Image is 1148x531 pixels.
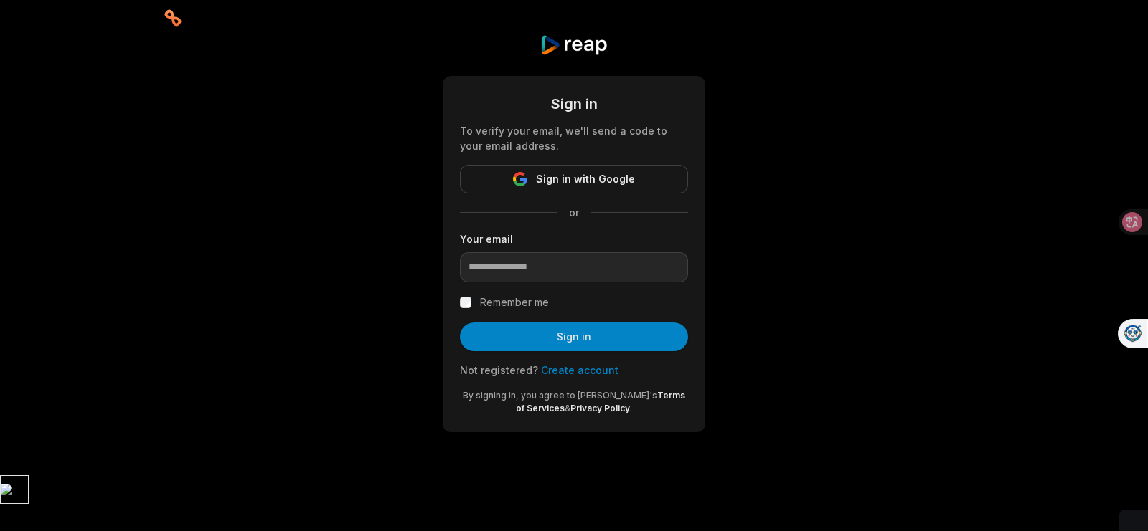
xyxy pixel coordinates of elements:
[557,205,591,220] span: or
[460,165,688,193] button: Sign in with Google
[463,390,657,401] span: By signing in, you agree to [PERSON_NAME]'s
[540,34,608,56] img: reap
[460,93,688,115] div: Sign in
[460,364,538,376] span: Not registered?
[570,403,630,413] a: Privacy Policy
[536,171,635,188] span: Sign in with Google
[460,123,688,153] div: To verify your email, we'll send a code to your email address.
[460,231,688,247] label: Your email
[460,322,688,351] button: Sign in
[516,390,685,413] a: Terms of Services
[480,294,549,311] label: Remember me
[630,403,632,413] span: .
[541,364,618,376] a: Create account
[565,403,570,413] span: &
